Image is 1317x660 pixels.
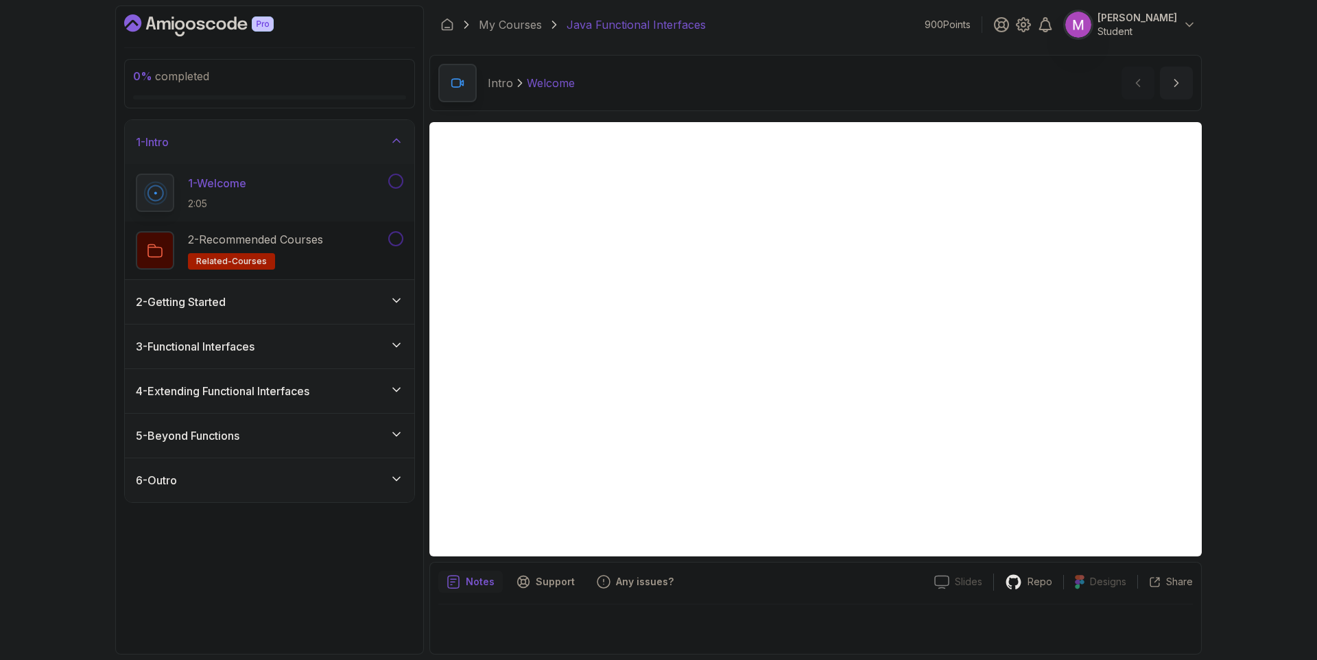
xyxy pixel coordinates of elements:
[955,575,982,589] p: Slides
[188,231,323,248] p: 2 - Recommended Courses
[125,458,414,502] button: 6-Outro
[1090,575,1126,589] p: Designs
[527,75,575,91] p: Welcome
[125,120,414,164] button: 1-Intro
[125,369,414,413] button: 4-Extending Functional Interfaces
[438,571,503,593] button: notes button
[1065,11,1196,38] button: user profile image[PERSON_NAME]Student
[429,122,1202,556] iframe: 1 - Hi
[125,414,414,458] button: 5-Beyond Functions
[1122,67,1154,99] button: previous content
[1065,12,1091,38] img: user profile image
[136,472,177,488] h3: 6 - Outro
[589,571,682,593] button: Feedback button
[567,16,706,33] p: Java Functional Interfaces
[1097,11,1177,25] p: [PERSON_NAME]
[136,427,239,444] h3: 5 - Beyond Functions
[196,256,267,267] span: related-courses
[136,174,403,212] button: 1-Welcome2:05
[133,69,152,83] span: 0 %
[136,383,309,399] h3: 4 - Extending Functional Interfaces
[136,231,403,270] button: 2-Recommended Coursesrelated-courses
[125,280,414,324] button: 2-Getting Started
[466,575,495,589] p: Notes
[136,134,169,150] h3: 1 - Intro
[188,197,246,211] p: 2:05
[133,69,209,83] span: completed
[536,575,575,589] p: Support
[125,325,414,368] button: 3-Functional Interfaces
[1166,575,1193,589] p: Share
[508,571,583,593] button: Support button
[1028,575,1052,589] p: Repo
[1160,67,1193,99] button: next content
[440,18,454,32] a: Dashboard
[479,16,542,33] a: My Courses
[1137,575,1193,589] button: Share
[925,18,971,32] p: 900 Points
[188,175,246,191] p: 1 - Welcome
[994,574,1063,591] a: Repo
[136,294,226,310] h3: 2 - Getting Started
[488,75,513,91] p: Intro
[616,575,674,589] p: Any issues?
[1097,25,1177,38] p: Student
[136,338,254,355] h3: 3 - Functional Interfaces
[124,14,305,36] a: Dashboard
